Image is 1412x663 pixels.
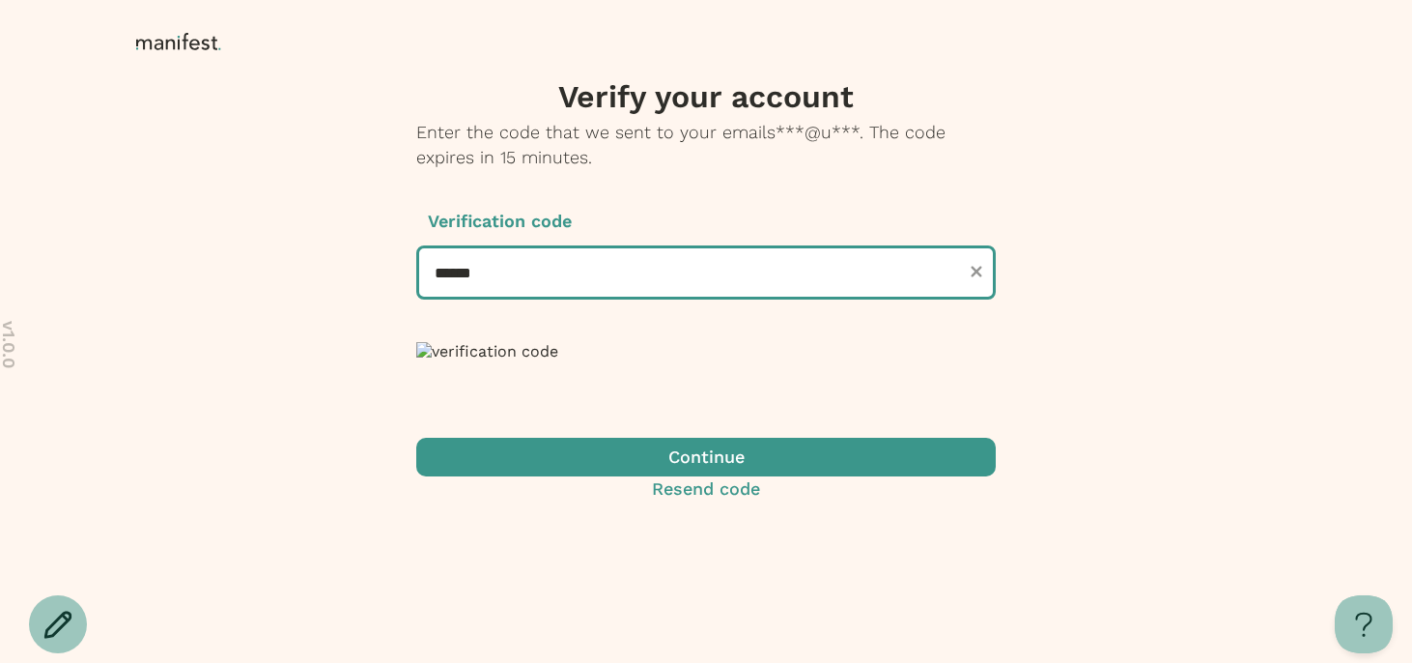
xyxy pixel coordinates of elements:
p: Enter the code that we sent to your email s***@u*** . The code expires in 15 minutes. [416,120,996,170]
button: Continue [416,438,996,476]
img: verification code [416,342,558,360]
button: Resend code [416,476,996,502]
iframe: Help Scout Beacon - Open [1335,595,1393,653]
h3: Verify your account [416,77,996,116]
p: Verification code [416,209,996,234]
